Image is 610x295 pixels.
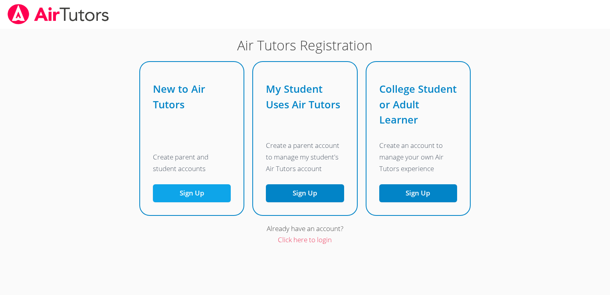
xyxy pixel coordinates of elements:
a: Click here to login [278,235,332,244]
div: Already have an account? [140,223,469,235]
p: Create an account to manage your own Air Tutors experience [379,140,457,175]
h1: Air Tutors Registration [140,35,469,56]
h2: New to Air Tutors [153,81,231,112]
img: airtutors_banner-c4298cdbf04f3fff15de1276eac7730deb9818008684d7c2e4769d2f7ddbe033.png [7,4,110,24]
span: Air Tutors [292,98,340,111]
p: Create a parent account to manage my student's Air Tutors account [266,140,344,175]
h2: College Student or Adult Learner [379,81,457,127]
h2: My Student Uses [266,81,344,112]
p: Create parent and student accounts [153,151,231,175]
button: Sign Up [153,184,231,202]
button: Sign Up [379,184,457,202]
a: Sign Up [266,184,344,202]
